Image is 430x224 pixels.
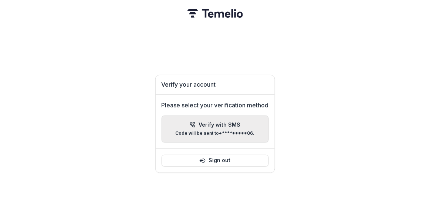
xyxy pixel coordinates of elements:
button: Sign out [162,155,269,167]
p: Verify with SMS [199,122,240,128]
h1: Verify your account [162,81,269,88]
button: Verify with SMSCode will be sent to+*********06. [162,116,269,143]
p: Please select your verification method [162,101,269,110]
img: Temelio [187,9,243,18]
